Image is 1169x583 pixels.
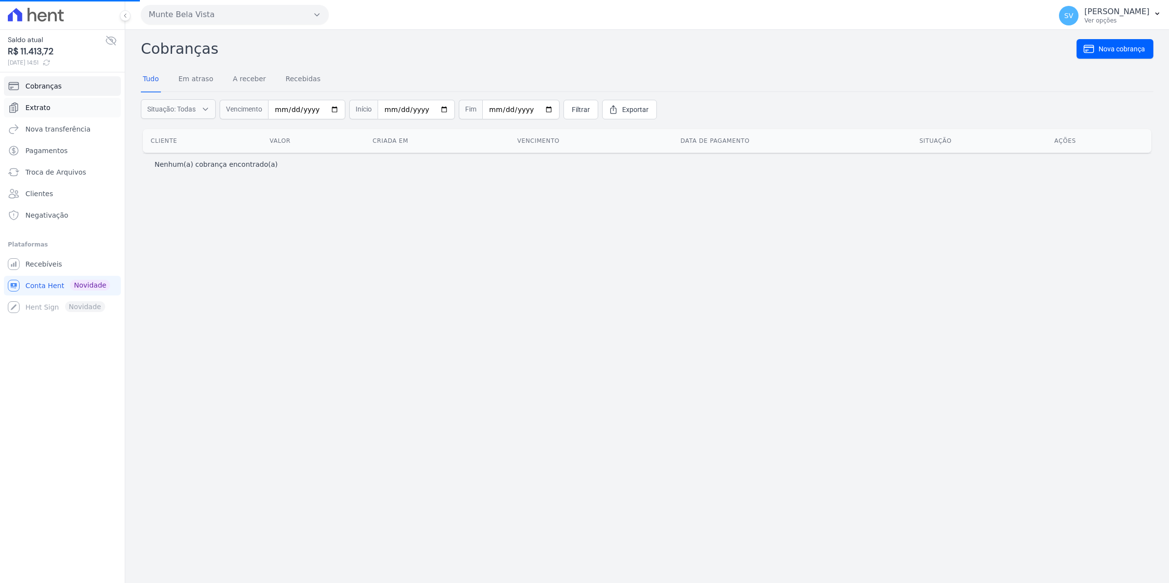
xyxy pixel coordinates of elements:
span: Saldo atual [8,35,105,45]
th: Cliente [143,129,262,153]
a: Nova transferência [4,119,121,139]
span: Cobranças [25,81,62,91]
a: Pagamentos [4,141,121,160]
span: Início [349,100,378,119]
a: Conta Hent Novidade [4,276,121,295]
span: Pagamentos [25,146,67,156]
span: Novidade [70,280,110,291]
span: Filtrar [572,105,590,114]
a: Troca de Arquivos [4,162,121,182]
button: Munte Bela Vista [141,5,329,24]
span: Clientes [25,189,53,199]
a: Nova cobrança [1077,39,1153,59]
a: Exportar [602,100,657,119]
a: Negativação [4,205,121,225]
th: Criada em [365,129,510,153]
th: Ações [1047,129,1151,153]
a: Extrato [4,98,121,117]
span: Nova transferência [25,124,90,134]
span: Extrato [25,103,50,112]
span: R$ 11.413,72 [8,45,105,58]
h2: Cobranças [141,38,1077,60]
div: Plataformas [8,239,117,250]
a: Recebíveis [4,254,121,274]
span: Troca de Arquivos [25,167,86,177]
a: Em atraso [177,67,215,92]
span: Fim [459,100,482,119]
span: Vencimento [220,100,268,119]
a: Cobranças [4,76,121,96]
span: Exportar [622,105,649,114]
a: A receber [231,67,268,92]
span: Recebíveis [25,259,62,269]
a: Clientes [4,184,121,203]
th: Data de pagamento [673,129,911,153]
th: Valor [262,129,365,153]
p: Nenhum(a) cobrança encontrado(a) [155,159,278,169]
th: Situação [912,129,1047,153]
span: Nova cobrança [1099,44,1145,54]
span: [DATE] 14:51 [8,58,105,67]
span: SV [1064,12,1073,19]
button: Situação: Todas [141,99,216,119]
span: Negativação [25,210,68,220]
p: Ver opções [1084,17,1149,24]
a: Filtrar [563,100,598,119]
th: Vencimento [509,129,673,153]
p: [PERSON_NAME] [1084,7,1149,17]
a: Recebidas [284,67,323,92]
span: Conta Hent [25,281,64,291]
span: Situação: Todas [147,104,196,114]
a: Tudo [141,67,161,92]
nav: Sidebar [8,76,117,317]
button: SV [PERSON_NAME] Ver opções [1051,2,1169,29]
